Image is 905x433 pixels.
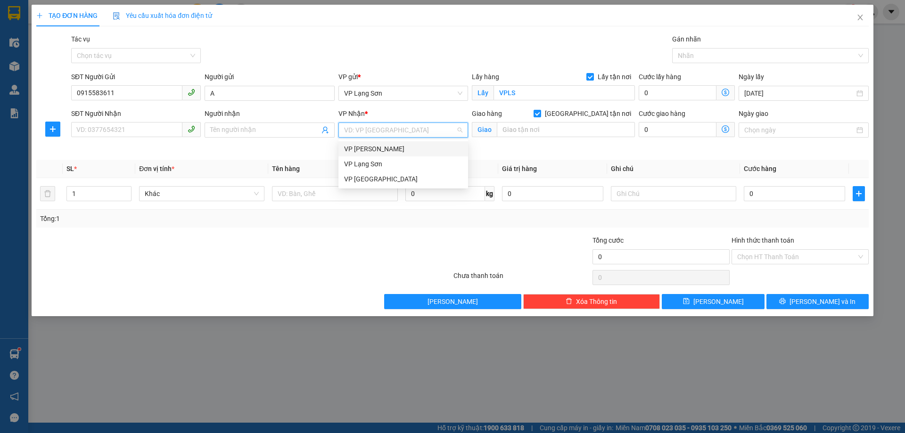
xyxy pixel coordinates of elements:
span: Đơn vị tính [139,165,174,172]
button: printer[PERSON_NAME] và In [766,294,869,309]
label: Cước giao hàng [639,110,685,117]
span: Giao [472,122,497,137]
div: VP [GEOGRAPHIC_DATA] [344,174,462,184]
div: Tổng: 1 [40,213,349,224]
div: Người nhận [205,108,334,119]
label: Hình thức thanh toán [732,237,794,244]
div: SĐT Người Nhận [71,108,201,119]
span: Lấy hàng [472,73,499,81]
button: deleteXóa Thông tin [523,294,660,309]
span: kg [485,186,494,201]
span: plus [853,190,864,197]
span: dollar-circle [722,89,729,96]
button: [PERSON_NAME] [384,294,521,309]
span: Tổng cước [592,237,624,244]
span: [GEOGRAPHIC_DATA] tận nơi [541,108,635,119]
div: VP [PERSON_NAME] [344,144,462,154]
button: plus [45,122,60,137]
label: Gán nhãn [672,35,701,43]
input: VD: Bàn, Ghế [272,186,397,201]
button: plus [853,186,865,201]
span: [PERSON_NAME] [693,296,744,307]
div: VP Lạng Sơn [338,156,468,172]
span: save [683,298,690,305]
label: Cước lấy hàng [639,73,681,81]
span: VP Nhận [338,110,365,117]
input: Ghi Chú [611,186,736,201]
button: Close [847,5,873,31]
span: Khác [145,187,259,201]
div: Chưa thanh toán [452,270,592,287]
button: delete [40,186,55,201]
div: SĐT Người Gửi [71,72,201,82]
span: Giá trị hàng [502,165,537,172]
span: Yêu cầu xuất hóa đơn điện tử [113,12,212,19]
input: Cước giao hàng [639,122,716,137]
div: VP Lạng Sơn [344,159,462,169]
label: Ngày lấy [739,73,764,81]
span: TẠO ĐƠN HÀNG [36,12,98,19]
label: Ngày giao [739,110,768,117]
span: delete [566,298,572,305]
div: Người gửi [205,72,334,82]
input: 0 [502,186,603,201]
span: Tên hàng [272,165,300,172]
span: printer [779,298,786,305]
input: Ngày giao [744,125,854,135]
input: Lấy tận nơi [494,85,635,100]
div: VP Hà Nội [338,172,468,187]
span: Giao hàng [472,110,502,117]
span: Cước hàng [744,165,776,172]
span: [PERSON_NAME] [428,296,478,307]
div: VP gửi [338,72,468,82]
input: Giao tận nơi [497,122,635,137]
span: phone [188,89,195,96]
span: Lấy tận nơi [594,72,635,82]
span: plus [46,125,60,133]
img: icon [113,12,120,20]
span: SL [66,165,74,172]
span: VP Lạng Sơn [344,86,462,100]
input: Cước lấy hàng [639,85,716,100]
span: user-add [321,126,329,134]
span: Xóa Thông tin [576,296,617,307]
span: plus [36,12,43,19]
span: close [856,14,864,21]
input: Ngày lấy [744,88,854,98]
label: Tác vụ [71,35,90,43]
span: phone [188,125,195,133]
th: Ghi chú [607,160,740,178]
span: dollar-circle [722,125,729,133]
span: Lấy [472,85,494,100]
span: [PERSON_NAME] và In [790,296,856,307]
div: VP Minh Khai [338,141,468,156]
button: save[PERSON_NAME] [662,294,764,309]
